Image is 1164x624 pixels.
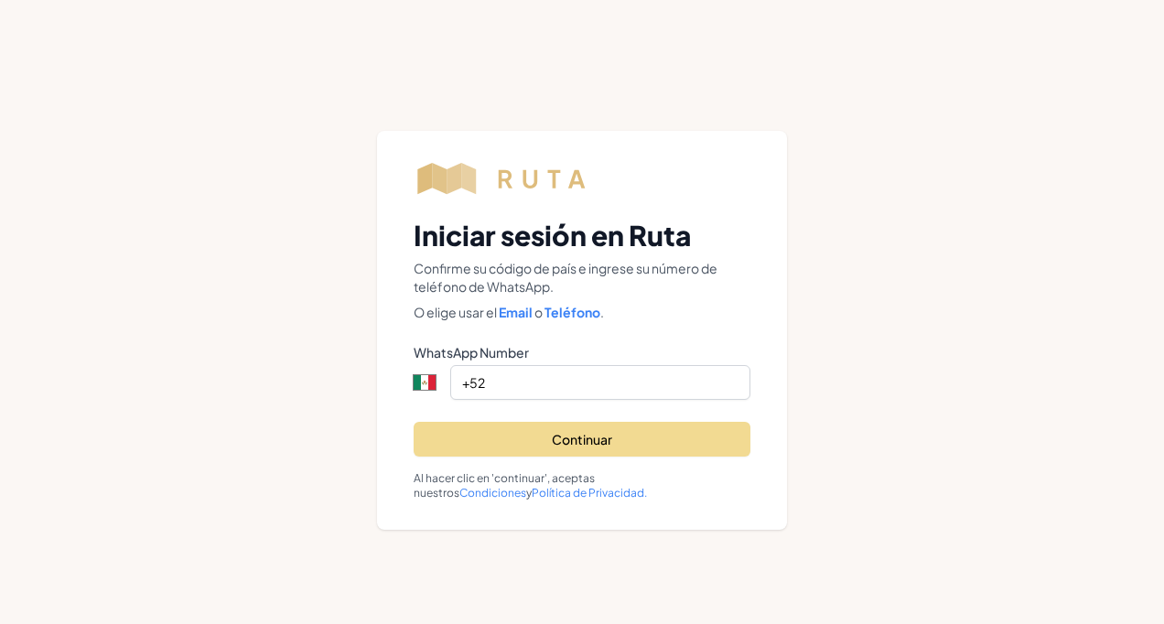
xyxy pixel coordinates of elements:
[497,304,534,320] a: Email
[414,259,750,296] p: Confirme su código de país e ingrese su número de teléfono de WhatsApp.
[450,365,750,400] input: Enter phone number
[414,303,750,321] p: O elige usar el o .
[532,486,647,500] a: Política de Privacidad.
[414,422,750,457] button: Continuar
[459,486,526,500] a: Condiciones
[414,471,750,500] p: Al hacer clic en 'continuar', aceptas nuestros y
[414,343,750,361] label: WhatsApp Number
[543,304,600,320] a: Teléfono
[414,219,750,252] h2: Iniciar sesión en Ruta
[414,160,609,197] img: Workflow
